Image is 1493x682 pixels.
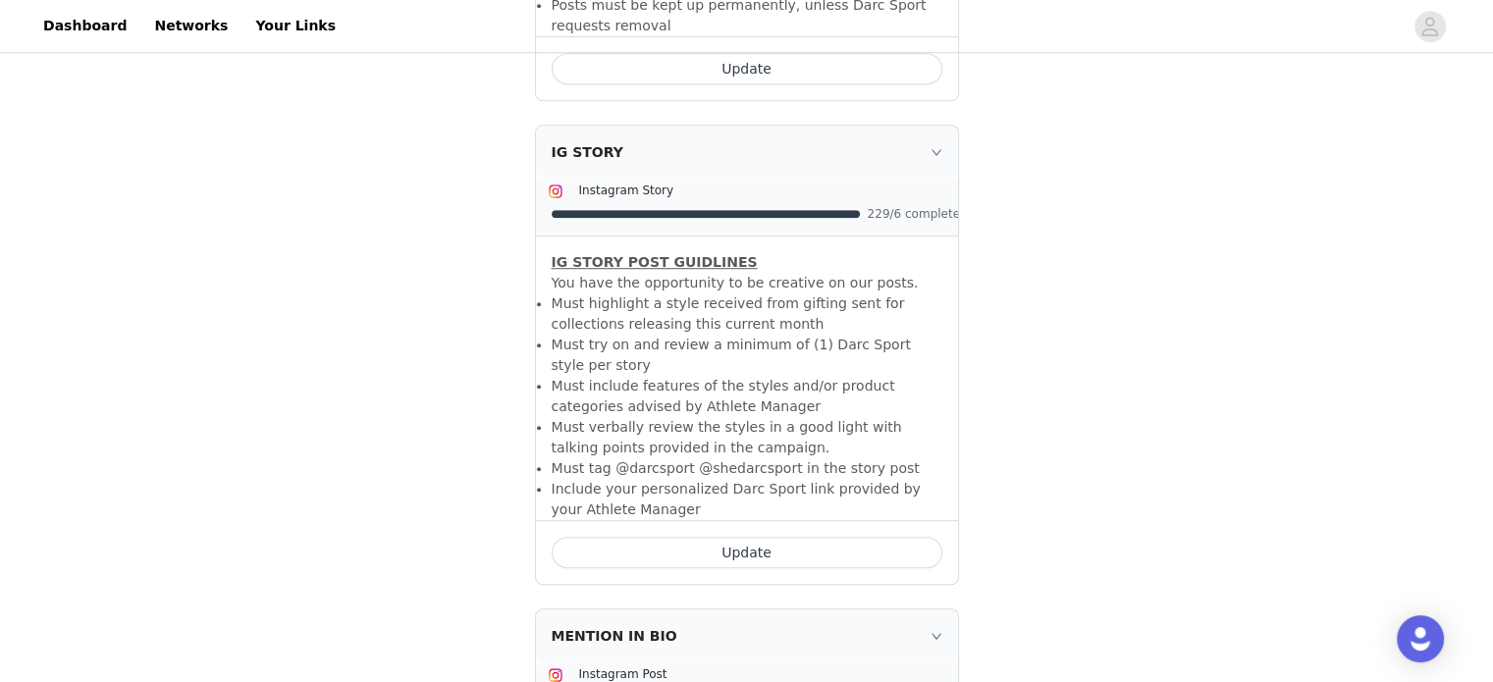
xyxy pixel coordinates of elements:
p: You have the opportunity to be creative on our posts. [552,273,942,293]
li: Must tag @darcsport @shedarcsport in the story post [552,458,942,479]
button: Update [552,537,942,568]
div: icon: rightMENTION IN BIO [536,609,958,662]
li: Must try on and review a minimum of (1) Darc Sport style per story [552,335,942,376]
li: Include your personalized Darc Sport link provided by your Athlete Manager [552,479,942,520]
u: IG STORY POST GUIDLINES [552,254,758,270]
li: Must verbally review the styles in a good light with talking points provided in the campaign. [552,417,942,458]
div: Open Intercom Messenger [1397,615,1444,662]
div: avatar [1420,11,1439,42]
button: Update [552,53,942,84]
div: icon: rightIG STORY [536,126,958,179]
span: Instagram Story [579,184,674,197]
i: icon: right [931,630,942,642]
i: icon: right [931,146,942,158]
span: 229/6 complete [868,208,946,220]
a: Your Links [243,4,347,48]
img: Instagram Icon [548,184,563,199]
a: Networks [142,4,240,48]
a: Dashboard [31,4,138,48]
li: Must highlight a style received from gifting sent for collections releasing this current month [552,293,942,335]
li: Must include features of the styles and/or product categories advised by Athlete Manager [552,376,942,417]
span: Instagram Post [579,667,667,681]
